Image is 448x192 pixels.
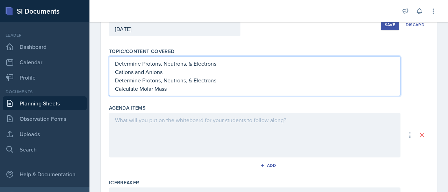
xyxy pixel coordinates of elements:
[402,20,428,30] button: Discard
[3,142,87,156] a: Search
[115,76,395,84] p: Determine Protons, Neutrons, & Electrons
[3,167,87,181] div: Help & Documentation
[381,20,399,30] button: Save
[115,68,395,76] p: Cations and Anions
[3,71,87,84] a: Profile
[258,160,280,171] button: Add
[3,127,87,141] a: Uploads
[109,179,139,186] label: Icebreaker
[3,55,87,69] a: Calendar
[3,112,87,126] a: Observation Forms
[3,96,87,110] a: Planning Sheets
[3,89,87,95] div: Documents
[3,40,87,54] a: Dashboard
[3,32,87,38] div: Leader
[115,59,395,68] p: Determine Protons, Neutrons, & Electrons
[385,22,395,28] div: Save
[261,163,276,168] div: Add
[109,48,174,55] label: Topic/Content Covered
[115,84,395,93] p: Calculate Molar Mass
[406,22,425,28] div: Discard
[109,104,145,111] label: Agenda items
